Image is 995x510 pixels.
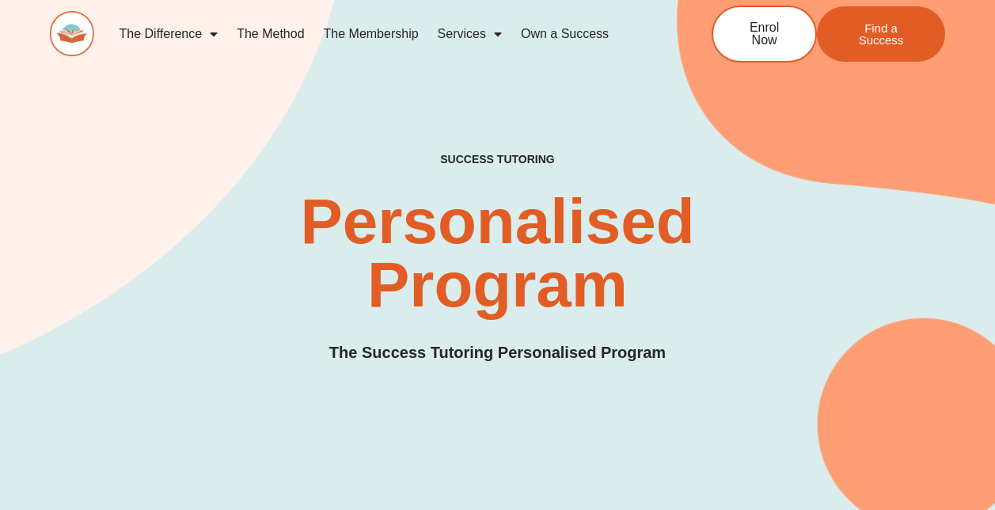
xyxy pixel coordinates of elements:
[295,190,701,317] h2: Personalised Program
[329,341,666,365] h3: The Success Tutoring Personalised Program
[227,16,313,52] a: The Method
[841,22,921,46] span: Find a Success
[428,16,511,52] a: Services
[110,16,661,52] nav: Menu
[365,153,630,166] h4: SUCCESS TUTORING​
[712,6,817,63] a: Enrol Now
[110,16,228,52] a: The Difference
[817,6,945,62] a: Find a Success
[511,16,618,52] a: Own a Success
[314,16,428,52] a: The Membership
[737,21,792,47] span: Enrol Now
